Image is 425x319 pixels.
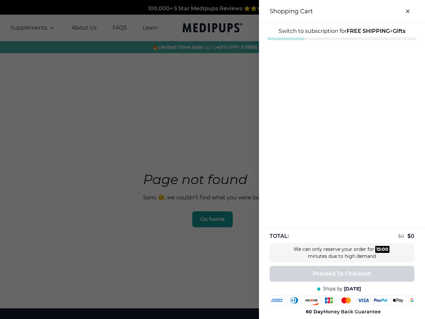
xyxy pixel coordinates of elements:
button: close-cart [401,5,414,18]
div: 00 [382,246,388,253]
div: We can only reserve your order for minutes due to high demand [292,246,392,260]
strong: FREE SHIPPING [347,28,390,34]
img: visa [356,295,371,305]
img: google [408,295,423,305]
span: [DATE] [344,286,361,292]
strong: 60 Day [306,309,323,315]
span: Switch to subscription for + [279,28,405,34]
img: jcb [321,295,336,305]
img: mastercard [339,295,354,305]
img: apple [391,295,405,305]
div: : [375,246,389,253]
span: Money Back Guarantee [306,309,381,315]
div: 15 [376,246,381,253]
span: Ships by [323,286,343,292]
span: TOTAL: [270,233,289,240]
img: amex [270,295,284,305]
img: diners-club [287,295,301,305]
span: $ 0 [407,233,414,239]
h3: Shopping Cart [270,8,313,15]
img: discover [304,295,319,305]
img: paypal [373,295,388,305]
strong: Gifts [393,28,405,34]
span: $ 0 [398,233,404,239]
